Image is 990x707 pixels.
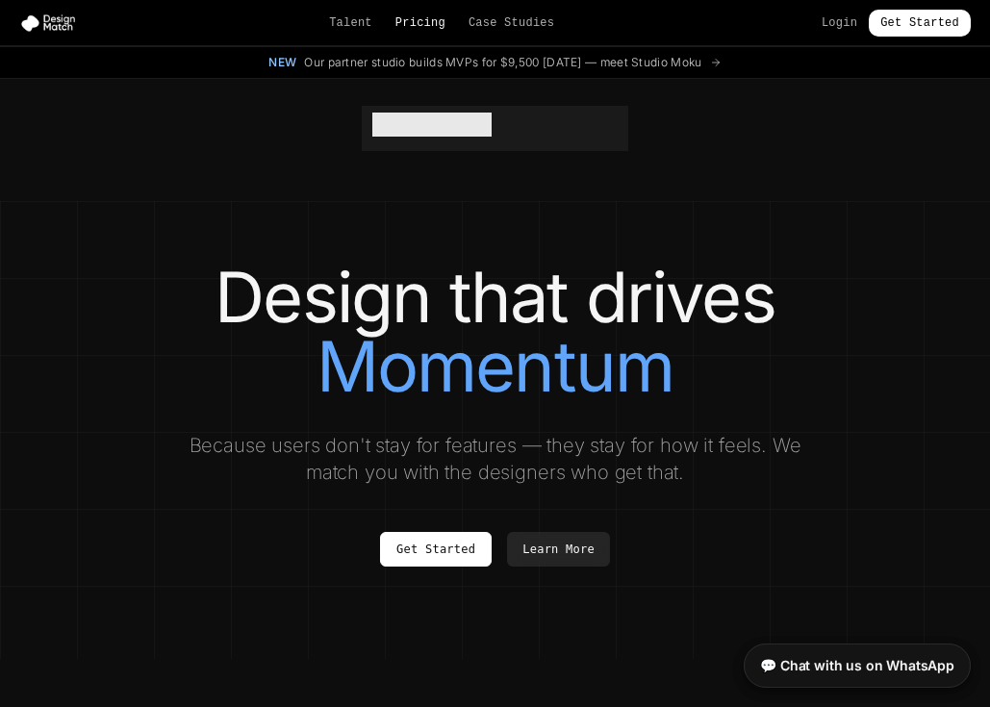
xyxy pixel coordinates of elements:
[317,332,674,401] span: Momentum
[507,532,610,567] a: Learn More
[380,532,492,567] a: Get Started
[172,432,819,486] p: Because users don't stay for features — they stay for how it feels. We match you with the designe...
[329,15,372,31] a: Talent
[395,15,445,31] a: Pricing
[744,644,971,688] a: 💬 Chat with us on WhatsApp
[869,10,971,37] a: Get Started
[268,55,296,70] span: New
[372,113,492,137] button: Digital Product
[19,13,85,33] img: Design Match
[38,263,952,401] h1: Design that drives
[304,55,701,70] span: Our partner studio builds MVPs for $9,500 [DATE] — meet Studio Moku
[469,15,554,31] a: Case Studies
[492,113,618,137] button: Physical Product
[822,15,857,31] a: Login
